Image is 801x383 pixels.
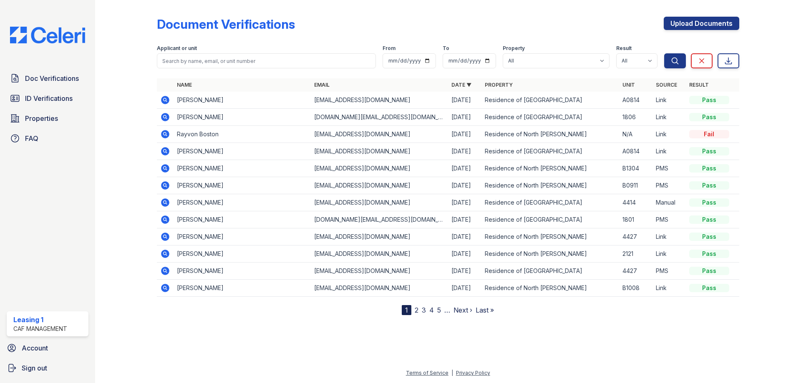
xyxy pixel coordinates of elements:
div: Pass [689,181,729,190]
a: Name [177,82,192,88]
a: 4 [429,306,434,314]
div: CAF Management [13,325,67,333]
td: B1304 [619,160,652,177]
td: Residence of [GEOGRAPHIC_DATA] [481,263,619,280]
td: [DATE] [448,92,481,109]
td: Residence of North [PERSON_NAME] [481,160,619,177]
div: Pass [689,96,729,104]
div: Pass [689,233,729,241]
span: Account [22,343,48,353]
a: Sign out [3,360,92,376]
td: Residence of North [PERSON_NAME] [481,126,619,143]
td: [PERSON_NAME] [174,177,311,194]
td: [PERSON_NAME] [174,194,311,211]
div: Fail [689,130,729,138]
td: [EMAIL_ADDRESS][DOMAIN_NAME] [311,160,448,177]
label: To [443,45,449,52]
a: ID Verifications [7,90,88,107]
a: Result [689,82,709,88]
td: PMS [652,211,686,228]
td: B0911 [619,177,652,194]
td: Residence of North [PERSON_NAME] [481,177,619,194]
a: 2 [415,306,418,314]
a: 3 [422,306,426,314]
td: [DATE] [448,211,481,228]
td: [DATE] [448,126,481,143]
td: Residence of [GEOGRAPHIC_DATA] [481,92,619,109]
td: [EMAIL_ADDRESS][DOMAIN_NAME] [311,177,448,194]
td: 1801 [619,211,652,228]
td: PMS [652,263,686,280]
td: 2121 [619,245,652,263]
td: PMS [652,160,686,177]
td: Residence of [GEOGRAPHIC_DATA] [481,143,619,160]
td: [EMAIL_ADDRESS][DOMAIN_NAME] [311,126,448,143]
a: Next › [453,306,472,314]
td: [DATE] [448,245,481,263]
label: Property [503,45,525,52]
a: Date ▼ [451,82,471,88]
td: Link [652,143,686,160]
td: [PERSON_NAME] [174,245,311,263]
td: 4414 [619,194,652,211]
td: [EMAIL_ADDRESS][DOMAIN_NAME] [311,194,448,211]
a: Source [656,82,677,88]
a: FAQ [7,130,88,147]
div: Document Verifications [157,17,295,32]
td: Residence of North [PERSON_NAME] [481,280,619,297]
div: Pass [689,147,729,155]
input: Search by name, email, or unit number [157,53,376,68]
td: Link [652,126,686,143]
td: Residence of [GEOGRAPHIC_DATA] [481,109,619,126]
span: ID Verifications [25,93,73,103]
td: [EMAIL_ADDRESS][DOMAIN_NAME] [311,228,448,245]
td: Link [652,245,686,263]
td: Rayvon Boston [174,126,311,143]
label: Applicant or unit [157,45,197,52]
td: A0814 [619,143,652,160]
td: [DATE] [448,263,481,280]
td: [DATE] [448,280,481,297]
a: Account [3,340,92,356]
a: Privacy Policy [456,370,490,376]
td: [PERSON_NAME] [174,228,311,245]
div: Pass [689,250,729,258]
td: [DATE] [448,160,481,177]
td: [EMAIL_ADDRESS][DOMAIN_NAME] [311,280,448,297]
div: Pass [689,164,729,173]
td: [PERSON_NAME] [174,263,311,280]
td: [EMAIL_ADDRESS][DOMAIN_NAME] [311,263,448,280]
a: 5 [437,306,441,314]
div: Leasing 1 [13,315,67,325]
a: Email [314,82,330,88]
td: [PERSON_NAME] [174,160,311,177]
span: Properties [25,113,58,123]
a: Properties [7,110,88,127]
label: Result [616,45,632,52]
div: Pass [689,198,729,207]
td: B1008 [619,280,652,297]
div: 1 [402,305,411,315]
td: [PERSON_NAME] [174,280,311,297]
div: Pass [689,215,729,224]
a: Terms of Service [406,370,448,376]
td: [PERSON_NAME] [174,92,311,109]
div: Pass [689,267,729,275]
a: Last » [476,306,494,314]
td: [PERSON_NAME] [174,109,311,126]
a: Property [485,82,513,88]
div: | [451,370,453,376]
td: Link [652,280,686,297]
a: Doc Verifications [7,70,88,87]
td: [EMAIL_ADDRESS][DOMAIN_NAME] [311,143,448,160]
td: Manual [652,194,686,211]
td: [DOMAIN_NAME][EMAIL_ADDRESS][DOMAIN_NAME] [311,109,448,126]
td: Residence of [GEOGRAPHIC_DATA] [481,211,619,228]
span: … [444,305,450,315]
td: Link [652,92,686,109]
td: Link [652,228,686,245]
label: From [383,45,395,52]
div: Pass [689,284,729,292]
span: FAQ [25,133,38,143]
